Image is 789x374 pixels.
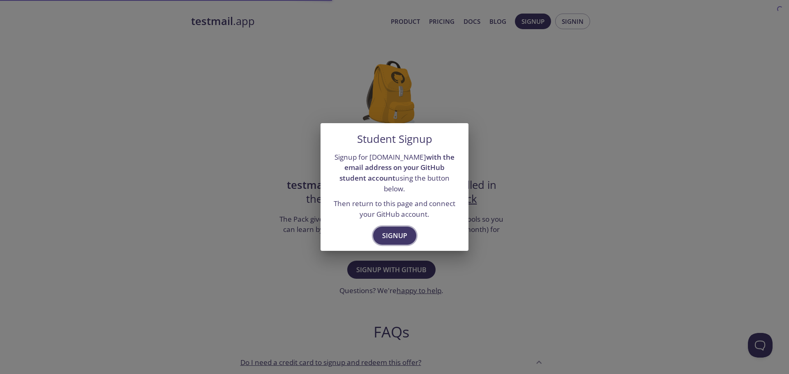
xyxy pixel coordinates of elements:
[382,230,407,241] span: Signup
[357,133,432,145] h5: Student Signup
[339,152,454,183] strong: with the email address on your GitHub student account
[330,198,459,219] p: Then return to this page and connect your GitHub account.
[373,227,416,245] button: Signup
[330,152,459,194] p: Signup for [DOMAIN_NAME] using the button below.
